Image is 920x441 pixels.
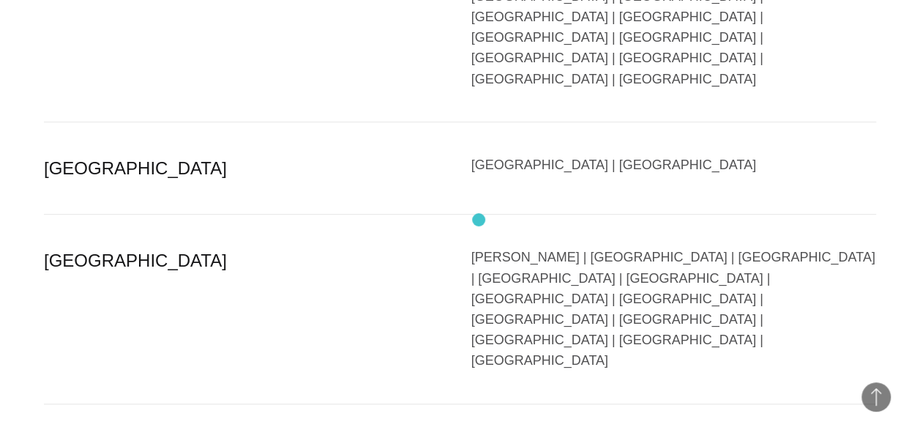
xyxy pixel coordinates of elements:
[471,247,877,371] div: [PERSON_NAME] | [GEOGRAPHIC_DATA] | [GEOGRAPHIC_DATA] | [GEOGRAPHIC_DATA] | [GEOGRAPHIC_DATA] | [...
[861,382,891,412] button: Back to Top
[471,155,877,182] div: [GEOGRAPHIC_DATA] | [GEOGRAPHIC_DATA]
[44,247,449,371] div: [GEOGRAPHIC_DATA]
[44,155,449,182] div: [GEOGRAPHIC_DATA]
